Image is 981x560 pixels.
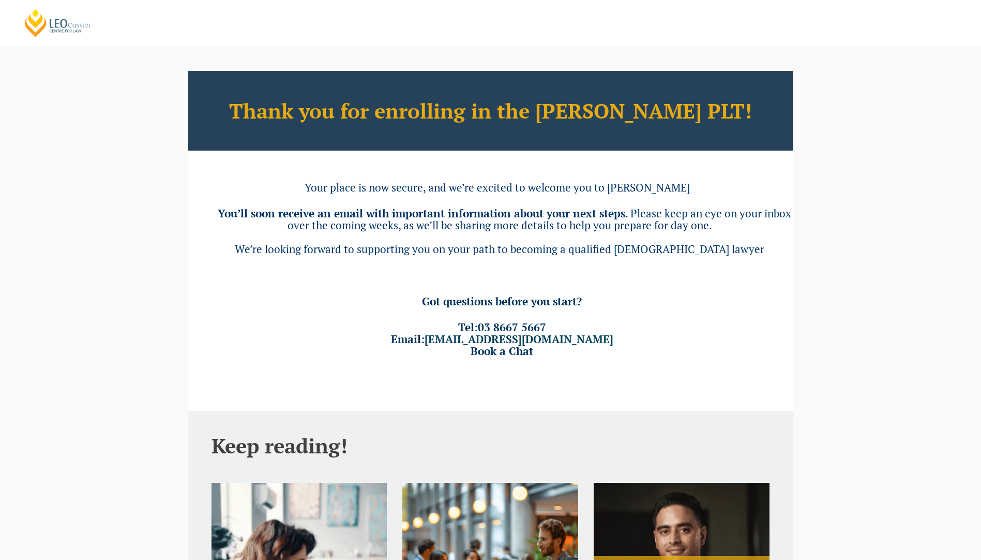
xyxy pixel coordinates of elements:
a: [PERSON_NAME] Centre for Law [23,8,92,38]
a: 03 8667 5667 [478,320,546,334]
span: We’re looking forward to supporting you on your path to becoming a qualified [DEMOGRAPHIC_DATA] l... [235,242,764,256]
h2: Keep reading! [212,434,770,457]
b: You’ll soon receive an email with important information about your next steps [218,206,625,220]
span: Email: [391,332,613,346]
span: Your place is now secure, and we’re excited to welcome you to [PERSON_NAME] [305,180,690,195]
span: . Please keep an eye on your inbox over the coming weeks, as we’ll be sharing more details to hel... [288,206,791,232]
a: Book a Chat [471,344,533,358]
b: Thank you for enrolling in the [PERSON_NAME] PLT! [229,97,752,124]
a: [EMAIL_ADDRESS][DOMAIN_NAME] [425,332,613,346]
span: Got questions before you start? [422,294,582,308]
span: Tel: [458,320,546,334]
